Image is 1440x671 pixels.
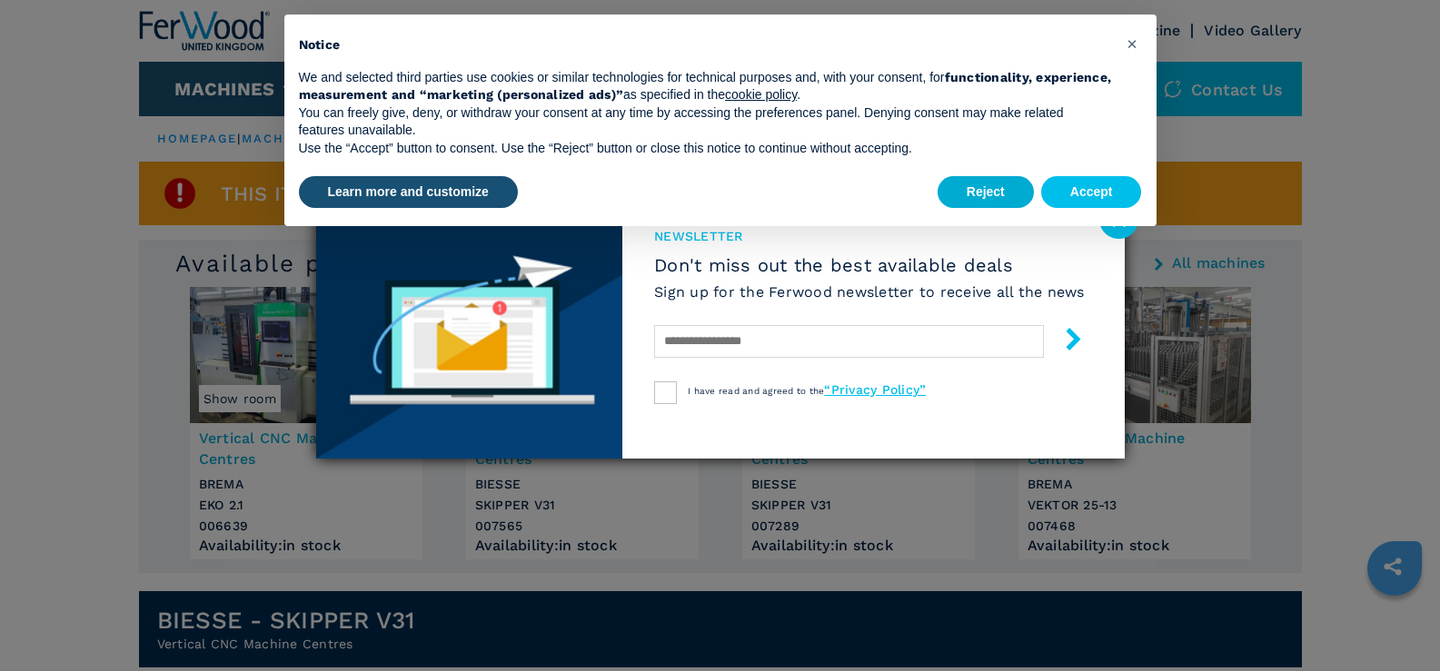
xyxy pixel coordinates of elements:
button: Reject [938,176,1034,209]
p: Use the “Accept” button to consent. Use the “Reject” button or close this notice to continue with... [299,140,1113,158]
button: Learn more and customize [299,176,518,209]
h6: Sign up for the Ferwood newsletter to receive all the news [654,281,1085,302]
a: “Privacy Policy” [824,382,926,397]
span: Don't miss out the best available deals [654,254,1085,276]
span: I have read and agreed to the [688,386,926,396]
p: We and selected third parties use cookies or similar technologies for technical purposes and, wit... [299,69,1113,104]
button: Accept [1041,176,1142,209]
p: You can freely give, deny, or withdraw your consent at any time by accessing the preferences pane... [299,104,1113,140]
a: cookie policy [725,87,797,102]
strong: functionality, experience, measurement and “marketing (personalized ads)” [299,70,1112,103]
span: × [1127,33,1137,54]
img: Newsletter image [316,213,623,459]
button: Close this notice [1118,29,1147,58]
button: submit-button [1044,321,1085,363]
h2: Notice [299,36,1113,54]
